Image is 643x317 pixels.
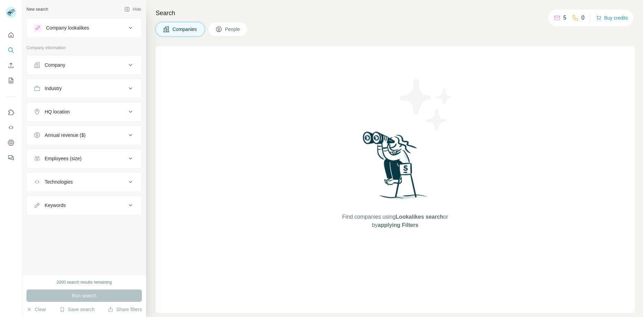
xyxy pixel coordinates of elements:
[26,45,142,51] p: Company information
[27,150,142,167] button: Employees (size)
[5,44,16,56] button: Search
[156,8,635,18] h4: Search
[27,127,142,143] button: Annual revenue ($)
[45,155,81,162] div: Employees (size)
[108,306,142,313] button: Share filters
[26,306,46,313] button: Clear
[45,202,66,209] div: Keywords
[45,62,65,68] div: Company
[27,103,142,120] button: HQ location
[5,136,16,149] button: Dashboard
[46,24,89,31] div: Company lookalikes
[5,152,16,164] button: Feedback
[59,306,94,313] button: Save search
[27,197,142,214] button: Keywords
[396,214,443,220] span: Lookalikes search
[45,85,62,92] div: Industry
[563,14,566,22] p: 5
[120,4,146,14] button: Hide
[360,130,431,206] img: Surfe Illustration - Woman searching with binoculars
[340,213,450,229] span: Find companies using or by
[5,106,16,119] button: Use Surfe on LinkedIn
[57,279,112,285] div: 2000 search results remaining
[378,222,418,228] span: applying Filters
[27,20,142,36] button: Company lookalikes
[45,132,86,139] div: Annual revenue ($)
[225,26,241,33] span: People
[27,174,142,190] button: Technologies
[395,74,457,135] img: Surfe Illustration - Stars
[27,57,142,73] button: Company
[45,178,73,185] div: Technologies
[5,121,16,134] button: Use Surfe API
[5,59,16,72] button: Enrich CSV
[27,80,142,97] button: Industry
[582,14,585,22] p: 0
[596,13,628,23] button: Buy credits
[5,74,16,87] button: My lists
[26,6,48,12] div: New search
[172,26,198,33] span: Companies
[45,108,70,115] div: HQ location
[5,29,16,41] button: Quick start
